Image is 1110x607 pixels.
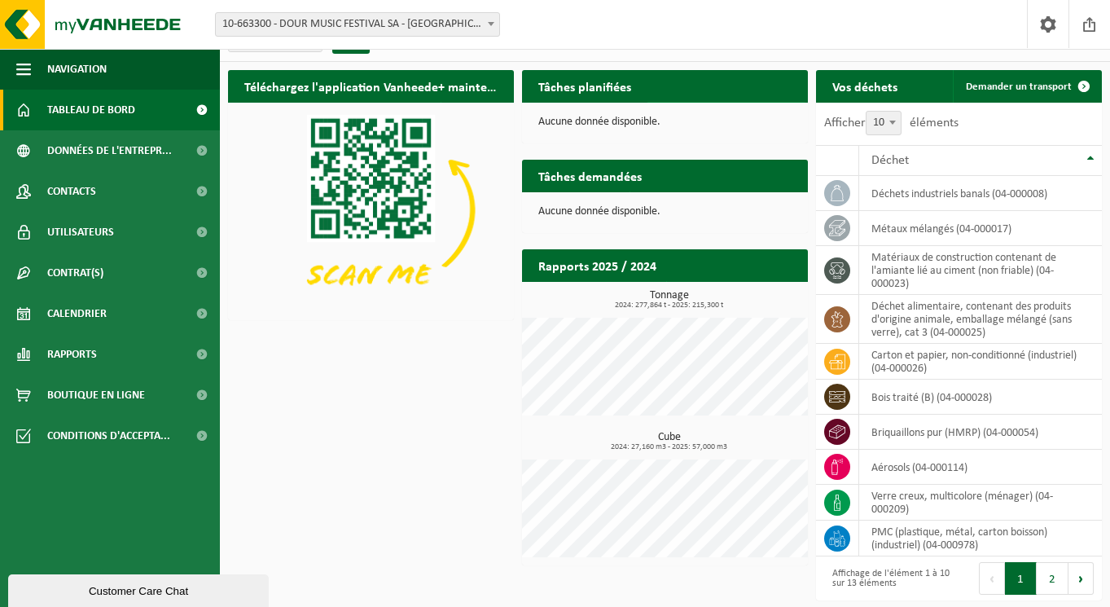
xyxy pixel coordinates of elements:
[522,160,658,191] h2: Tâches demandées
[824,561,951,596] div: Affichage de l'élément 1 à 10 sur 13 éléments
[871,154,909,167] span: Déchet
[228,70,514,102] h2: Téléchargez l'application Vanheede+ maintenant!
[522,70,647,102] h2: Tâches planifiées
[666,281,806,314] a: Consulter les rapports
[859,211,1102,246] td: métaux mélangés (04-000017)
[859,380,1102,415] td: bois traité (B) (04-000028)
[8,571,272,607] iframe: chat widget
[966,81,1072,92] span: Demander un transport
[522,249,673,281] h2: Rapports 2025 / 2024
[216,13,499,36] span: 10-663300 - DOUR MUSIC FESTIVAL SA - DOUR
[859,450,1102,485] td: aérosols (04-000114)
[979,562,1005,595] button: Previous
[530,301,808,310] span: 2024: 277,864 t - 2025: 215,300 t
[538,206,792,218] p: Aucune donnée disponible.
[538,117,792,128] p: Aucune donnée disponible.
[859,176,1102,211] td: déchets industriels banals (04-000008)
[47,416,170,456] span: Conditions d'accepta...
[867,112,901,134] span: 10
[816,70,914,102] h2: Vos déchets
[47,334,97,375] span: Rapports
[859,415,1102,450] td: briquaillons pur (HMRP) (04-000054)
[530,443,808,451] span: 2024: 27,160 m3 - 2025: 57,000 m3
[47,375,145,416] span: Boutique en ligne
[530,432,808,451] h3: Cube
[859,344,1102,380] td: carton et papier, non-conditionné (industriel) (04-000026)
[1068,562,1094,595] button: Next
[47,90,135,130] span: Tableau de bord
[859,246,1102,295] td: matériaux de construction contenant de l'amiante lié au ciment (non friable) (04-000023)
[47,253,103,293] span: Contrat(s)
[228,103,514,317] img: Download de VHEPlus App
[530,290,808,310] h3: Tonnage
[953,70,1100,103] a: Demander un transport
[47,49,107,90] span: Navigation
[47,130,172,171] span: Données de l'entrepr...
[859,295,1102,344] td: déchet alimentaire, contenant des produits d'origine animale, emballage mélangé (sans verre), cat...
[215,12,500,37] span: 10-663300 - DOUR MUSIC FESTIVAL SA - DOUR
[859,521,1102,556] td: PMC (plastique, métal, carton boisson) (industriel) (04-000978)
[866,111,902,135] span: 10
[1037,562,1068,595] button: 2
[47,293,107,334] span: Calendrier
[47,171,96,212] span: Contacts
[859,485,1102,521] td: verre creux, multicolore (ménager) (04-000209)
[47,212,114,253] span: Utilisateurs
[1005,562,1037,595] button: 1
[824,117,959,130] label: Afficher éléments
